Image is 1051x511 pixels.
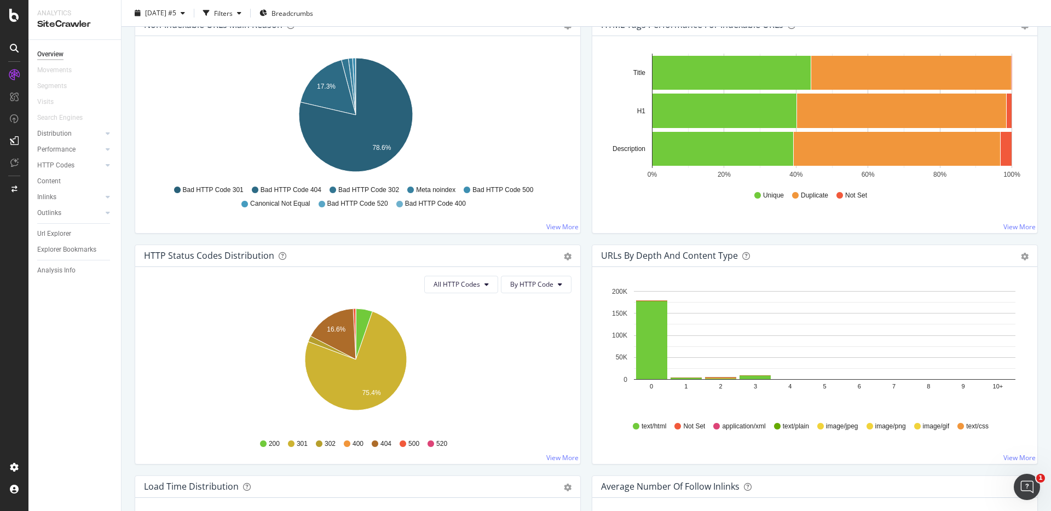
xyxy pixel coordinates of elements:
[789,171,802,178] text: 40%
[37,160,74,171] div: HTTP Codes
[1003,453,1036,462] a: View More
[37,228,71,240] div: Url Explorer
[1003,171,1020,178] text: 100%
[612,288,627,295] text: 200K
[37,128,102,140] a: Distribution
[338,185,399,195] span: Bad HTTP Code 302
[546,453,579,462] a: View More
[650,383,653,390] text: 0
[923,422,950,431] span: image/gif
[719,383,723,390] text: 2
[37,207,61,219] div: Outlinks
[183,185,244,195] span: Bad HTTP Code 301
[144,302,568,429] svg: A chart.
[214,8,233,18] div: Filters
[933,171,946,178] text: 80%
[424,276,498,293] button: All HTTP Codes
[601,284,1025,411] svg: A chart.
[637,107,646,115] text: H1
[37,265,76,276] div: Analysis Info
[1021,253,1029,260] div: gear
[683,422,705,431] span: Not Set
[801,191,828,200] span: Duplicate
[261,185,321,195] span: Bad HTTP Code 404
[501,276,571,293] button: By HTTP Code
[37,128,72,140] div: Distribution
[962,383,965,390] text: 9
[510,280,553,289] span: By HTTP Code
[613,145,645,153] text: Description
[37,65,83,76] a: Movements
[1036,474,1045,483] span: 1
[405,199,466,208] span: Bad HTTP Code 400
[1003,222,1036,231] a: View More
[37,207,102,219] a: Outlinks
[37,80,78,92] a: Segments
[601,250,738,261] div: URLs by Depth and Content Type
[327,199,388,208] span: Bad HTTP Code 520
[37,9,112,18] div: Analytics
[325,439,336,449] span: 302
[144,481,239,492] div: Load Time Distribution
[642,422,666,431] span: text/html
[408,439,419,449] span: 500
[601,481,740,492] div: Average Number of Follow Inlinks
[37,49,113,60] a: Overview
[927,383,930,390] text: 8
[823,383,826,390] text: 5
[327,326,345,333] text: 16.6%
[317,83,336,90] text: 17.3%
[858,383,861,390] text: 6
[564,253,571,260] div: gear
[37,191,56,203] div: Inlinks
[845,191,867,200] span: Not Set
[648,171,657,178] text: 0%
[612,332,627,339] text: 100K
[37,244,96,255] div: Explorer Bookmarks
[623,376,627,384] text: 0
[362,389,381,397] text: 75.4%
[416,185,455,195] span: Meta noindex
[37,65,72,76] div: Movements
[612,310,627,317] text: 150K
[37,80,67,92] div: Segments
[601,54,1025,181] svg: A chart.
[199,4,246,22] button: Filters
[144,54,568,181] svg: A chart.
[37,18,112,31] div: SiteCrawler
[297,439,308,449] span: 301
[144,250,274,261] div: HTTP Status Codes Distribution
[564,484,571,491] div: gear
[718,171,731,178] text: 20%
[130,4,189,22] button: [DATE] #5
[37,191,102,203] a: Inlinks
[37,176,61,187] div: Content
[754,383,757,390] text: 3
[434,280,480,289] span: All HTTP Codes
[783,422,809,431] span: text/plain
[37,160,102,171] a: HTTP Codes
[993,383,1003,390] text: 10+
[353,439,363,449] span: 400
[966,422,989,431] span: text/css
[272,8,313,18] span: Breadcrumbs
[37,49,63,60] div: Overview
[37,144,102,155] a: Performance
[826,422,858,431] span: image/jpeg
[37,144,76,155] div: Performance
[250,199,310,208] span: Canonical Not Equal
[763,191,784,200] span: Unique
[1014,474,1040,500] iframe: Intercom live chat
[684,383,688,390] text: 1
[37,176,113,187] a: Content
[616,353,627,361] text: 50K
[788,383,792,390] text: 4
[372,144,391,152] text: 78.6%
[380,439,391,449] span: 404
[633,69,646,77] text: Title
[546,222,579,231] a: View More
[37,96,65,108] a: Visits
